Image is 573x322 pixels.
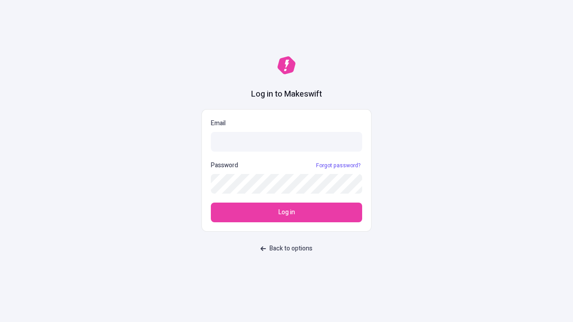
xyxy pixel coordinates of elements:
[314,162,362,169] a: Forgot password?
[211,203,362,222] button: Log in
[211,119,362,128] p: Email
[211,161,238,170] p: Password
[278,208,295,217] span: Log in
[269,244,312,254] span: Back to options
[255,241,318,257] button: Back to options
[251,89,322,100] h1: Log in to Makeswift
[211,132,362,152] input: Email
